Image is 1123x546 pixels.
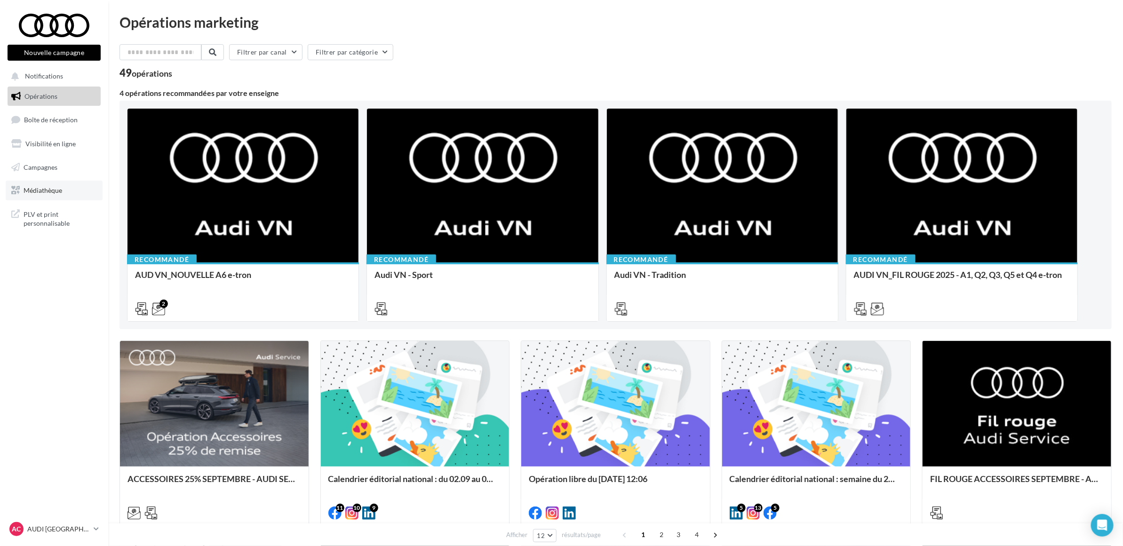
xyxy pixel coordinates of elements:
div: Recommandé [366,254,436,265]
button: Filtrer par catégorie [308,44,393,60]
button: Nouvelle campagne [8,45,101,61]
span: 3 [671,527,686,542]
div: FIL ROUGE ACCESSOIRES SEPTEMBRE - AUDI SERVICE [930,474,1104,493]
div: Calendrier éditorial national : du 02.09 au 08.09 [328,474,502,493]
span: 1 [636,527,651,542]
span: 4 [689,527,704,542]
div: 2 [159,300,168,308]
div: Opérations marketing [119,15,1112,29]
div: Recommandé [846,254,916,265]
button: Filtrer par canal [229,44,303,60]
div: AUDI VN_FIL ROUGE 2025 - A1, Q2, Q3, Q5 et Q4 e-tron [854,270,1070,289]
span: Visibilité en ligne [25,140,76,148]
div: 49 [119,68,172,78]
div: Opération libre du [DATE] 12:06 [529,474,702,493]
a: Boîte de réception [6,110,103,130]
span: Médiathèque [24,186,62,194]
p: AUDI [GEOGRAPHIC_DATA] [27,524,90,534]
div: Open Intercom Messenger [1091,514,1114,537]
div: AUD VN_NOUVELLE A6 e-tron [135,270,351,289]
a: Campagnes [6,158,103,177]
div: 11 [336,504,344,512]
div: Calendrier éditorial national : semaine du 25.08 au 31.08 [730,474,903,493]
span: PLV et print personnalisable [24,208,97,228]
div: 4 opérations recommandées par votre enseigne [119,89,1112,97]
div: Audi VN - Tradition [614,270,830,289]
span: Afficher [507,530,528,539]
div: 5 [737,504,746,512]
a: Médiathèque [6,181,103,200]
div: 10 [353,504,361,512]
div: 13 [754,504,763,512]
div: Recommandé [606,254,676,265]
div: Recommandé [127,254,197,265]
span: 2 [654,527,669,542]
span: AC [12,524,21,534]
span: résultats/page [562,530,601,539]
a: Opérations [6,87,103,106]
div: ACCESSOIRES 25% SEPTEMBRE - AUDI SERVICE [127,474,301,493]
a: Visibilité en ligne [6,134,103,154]
span: Notifications [25,72,63,80]
div: opérations [132,69,172,78]
span: 12 [537,532,545,539]
button: 12 [533,529,557,542]
span: Campagnes [24,163,57,171]
span: Boîte de réception [24,116,78,124]
div: Audi VN - Sport [374,270,590,289]
div: 5 [771,504,780,512]
a: PLV et print personnalisable [6,204,103,232]
span: Opérations [24,92,57,100]
div: 9 [370,504,378,512]
a: AC AUDI [GEOGRAPHIC_DATA] [8,520,101,538]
